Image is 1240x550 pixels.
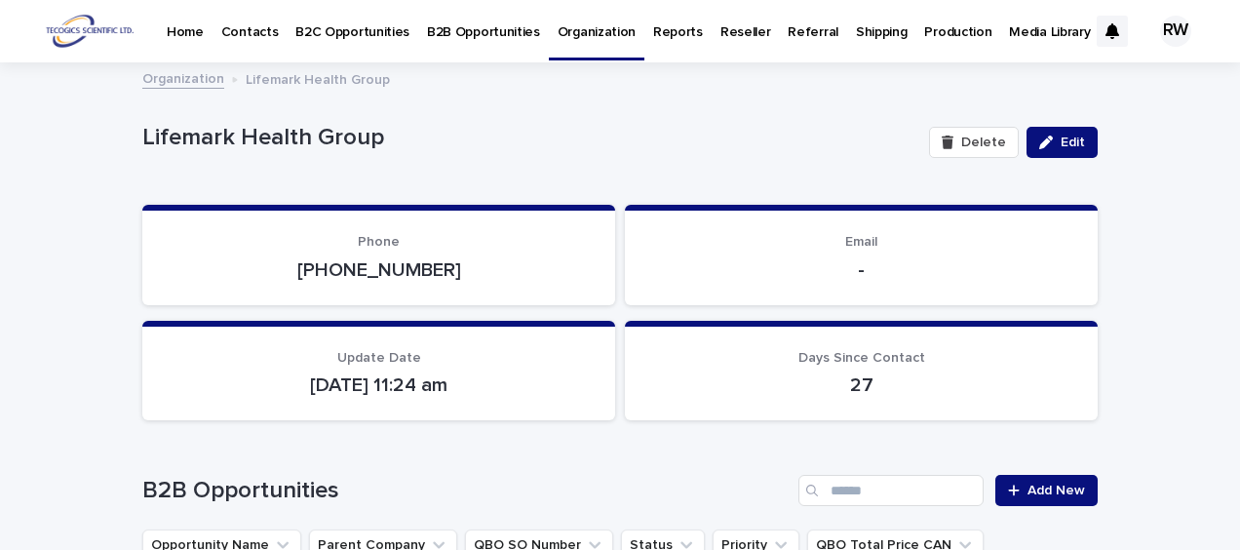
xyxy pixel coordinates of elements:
h1: B2B Opportunities [142,477,791,505]
span: Delete [961,136,1006,149]
span: Update Date [337,351,421,365]
input: Search [798,475,984,506]
div: RW [1160,16,1191,47]
button: Delete [929,127,1019,158]
p: Lifemark Health Group [246,67,390,89]
span: Email [845,235,877,249]
p: 27 [648,373,1074,397]
a: Add New [995,475,1098,506]
p: - [648,258,1074,282]
button: Edit [1027,127,1098,158]
span: Add New [1027,484,1085,497]
p: Lifemark Health Group [142,124,913,152]
span: Edit [1061,136,1085,149]
img: l22tfCASryn9SYBzxJ2O [39,12,142,51]
a: [PHONE_NUMBER] [297,260,461,280]
span: Days Since Contact [798,351,925,365]
p: [DATE] 11:24 am [166,373,592,397]
span: Phone [358,235,400,249]
a: Organization [142,66,224,89]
